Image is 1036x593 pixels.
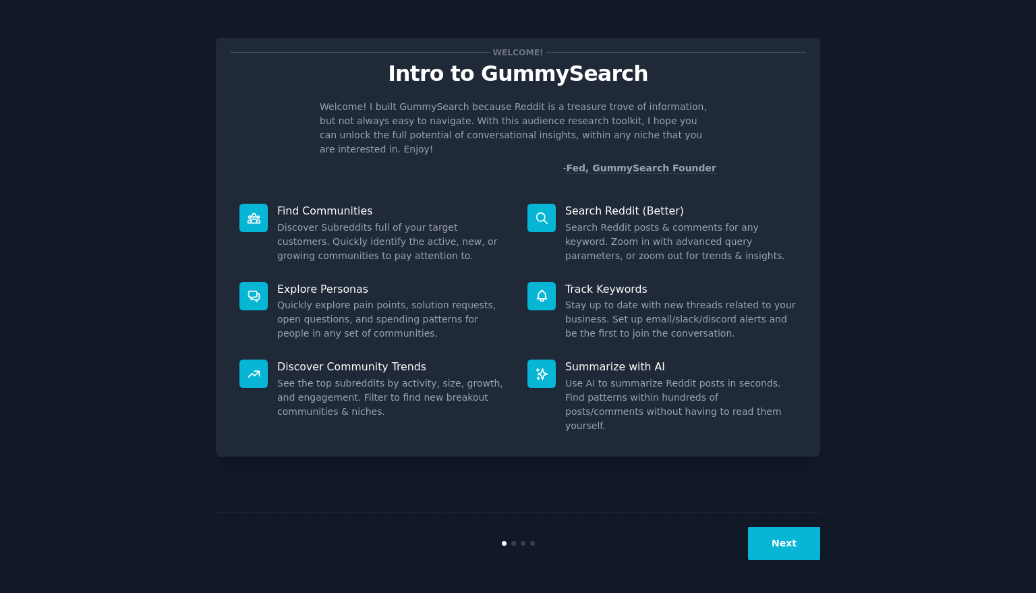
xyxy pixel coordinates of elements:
[565,376,797,433] dd: Use AI to summarize Reddit posts in seconds. Find patterns within hundreds of posts/comments with...
[566,163,716,174] a: Fed, GummySearch Founder
[277,360,509,374] p: Discover Community Trends
[277,298,509,341] dd: Quickly explore pain points, solution requests, open questions, and spending patterns for people ...
[277,221,509,263] dd: Discover Subreddits full of your target customers. Quickly identify the active, new, or growing c...
[490,45,546,59] span: Welcome!
[565,360,797,374] p: Summarize with AI
[565,298,797,341] dd: Stay up to date with new threads related to your business. Set up email/slack/discord alerts and ...
[277,282,509,296] p: Explore Personas
[277,376,509,419] dd: See the top subreddits by activity, size, growth, and engagement. Filter to find new breakout com...
[563,161,716,175] div: -
[565,282,797,296] p: Track Keywords
[277,204,509,218] p: Find Communities
[565,221,797,263] dd: Search Reddit posts & comments for any keyword. Zoom in with advanced query parameters, or zoom o...
[748,527,820,560] button: Next
[565,204,797,218] p: Search Reddit (Better)
[320,100,716,157] p: Welcome! I built GummySearch because Reddit is a treasure trove of information, but not always ea...
[230,62,806,86] p: Intro to GummySearch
